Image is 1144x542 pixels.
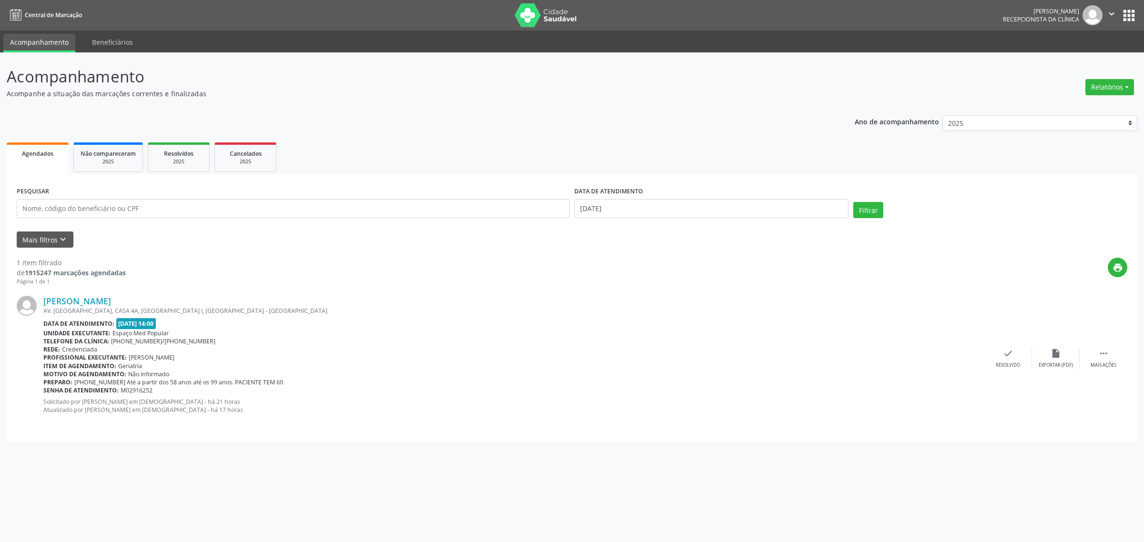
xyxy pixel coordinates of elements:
[1003,348,1013,359] i: check
[1106,9,1117,19] i: 
[1098,348,1109,359] i: 
[1121,7,1137,24] button: apps
[574,184,643,199] label: DATA DE ATENDIMENTO
[1039,362,1073,369] div: Exportar (PDF)
[112,329,169,337] span: Espaço Med Popular
[1103,5,1121,25] button: 
[81,158,136,165] div: 2025
[1003,7,1079,15] div: [PERSON_NAME]
[3,34,75,52] a: Acompanhamento
[1003,15,1079,23] span: Recepcionista da clínica
[43,337,109,345] b: Telefone da clínica:
[1085,79,1134,95] button: Relatórios
[43,296,111,306] a: [PERSON_NAME]
[164,150,194,158] span: Resolvidos
[17,296,37,316] img: img
[574,199,848,218] input: Selecione um intervalo
[43,378,72,386] b: Preparo:
[43,345,60,353] b: Rede:
[85,34,140,50] a: Beneficiários
[17,231,73,248] button: Mais filtroskeyboard_arrow_down
[58,234,68,245] i: keyboard_arrow_down
[25,11,82,19] span: Central de Marcação
[116,318,156,329] span: [DATE] 14:00
[43,329,111,337] b: Unidade executante:
[1091,362,1116,369] div: Mais ações
[17,278,126,286] div: Página 1 de 1
[1083,5,1103,25] img: img
[7,65,798,89] p: Acompanhamento
[81,150,136,158] span: Não compareceram
[17,184,49,199] label: PESQUISAR
[17,268,126,278] div: de
[230,150,262,158] span: Cancelados
[1108,258,1127,277] button: print
[74,378,283,386] span: [PHONE_NUMBER] Até a partir dos 58 anos até os 99 anos. PACIENTE TEM 60
[853,202,883,218] button: Filtrar
[43,370,126,378] b: Motivo de agendamento:
[996,362,1020,369] div: Resolvido
[128,370,169,378] span: Não informado
[43,398,984,414] p: Solicitado por [PERSON_NAME] em [DEMOGRAPHIC_DATA] - há 21 horas Atualizado por [PERSON_NAME] em ...
[1051,348,1061,359] i: insert_drive_file
[43,362,116,370] b: Item de agendamento:
[17,258,126,268] div: 1 item filtrado
[155,158,203,165] div: 2025
[111,337,215,345] span: [PHONE_NUMBER]/[PHONE_NUMBER]
[129,353,174,361] span: [PERSON_NAME]
[43,386,119,394] b: Senha de atendimento:
[222,158,269,165] div: 2025
[7,89,798,99] p: Acompanhe a situação das marcações correntes e finalizadas
[17,199,570,218] input: Nome, código do beneficiário ou CPF
[7,7,82,23] a: Central de Marcação
[22,150,53,158] span: Agendados
[62,345,97,353] span: Credenciada
[121,386,153,394] span: M02916252
[43,320,114,328] b: Data de atendimento:
[43,307,984,315] div: AV. [GEOGRAPHIC_DATA], CASA 4A, [GEOGRAPHIC_DATA] I, [GEOGRAPHIC_DATA] - [GEOGRAPHIC_DATA]
[118,362,142,370] span: Geriatria
[43,353,127,361] b: Profissional executante:
[25,268,126,277] strong: 1915247 marcações agendadas
[1113,262,1123,273] i: print
[855,115,939,127] p: Ano de acompanhamento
